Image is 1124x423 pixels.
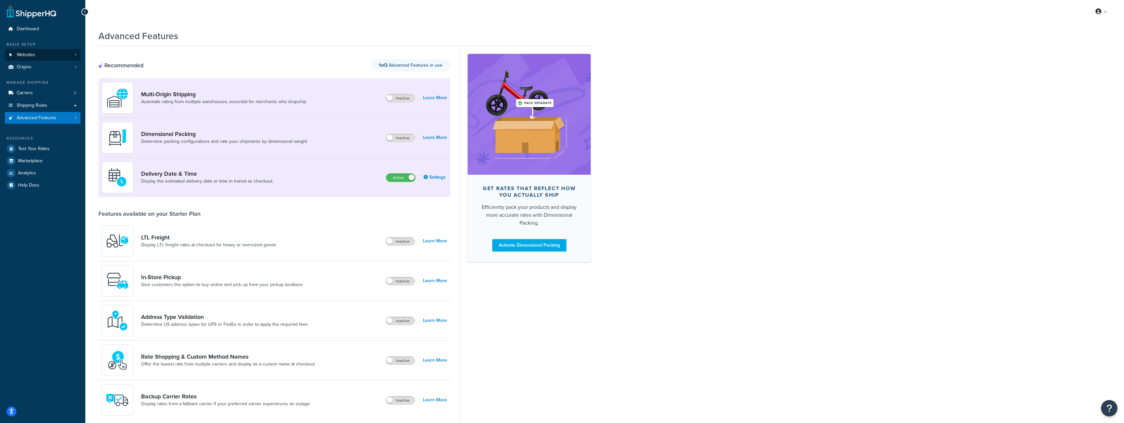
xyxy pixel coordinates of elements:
a: Delivery Date & Time [141,170,273,177]
span: 1 [75,64,76,70]
span: Carriers [17,90,33,96]
img: wfgcfpwTIucLEAAAAASUVORK5CYII= [106,269,129,292]
img: icon-duo-feat-backup-carrier-4420b188.png [106,389,129,412]
a: Display the estimated delivery date or time in transit as checkout. [141,178,273,185]
li: Origins [5,61,80,73]
a: Dashboard [5,23,80,35]
span: 1 [75,52,76,58]
img: icon-duo-feat-rate-shopping-ecdd8bed.png [106,349,129,372]
img: WatD5o0RtDAAAAAElFTkSuQmCC [106,86,129,109]
div: Recommended [98,62,143,69]
a: Display rates from a fallback carrier if your preferred carrier experiences an outage [141,401,310,407]
a: Determine packing configurations and rate your shipments by dimensional weight [141,138,307,145]
a: Help Docs [5,179,80,191]
a: Automate rating from multiple warehouses, essential for merchants who dropship [141,99,306,105]
a: Dimensional Packing [141,130,307,138]
img: kIG8fy0lQAAAABJRU5ErkJggg== [106,309,129,332]
label: Active [386,174,415,182]
span: Websites [17,52,35,58]
span: Help Docs [18,183,39,188]
span: Advanced Features [17,115,56,121]
li: Advanced Features [5,112,80,124]
a: Address Type Validation [141,313,308,321]
label: Inactive [386,134,415,142]
a: Settings [423,173,447,182]
a: Backup Carrier Rates [141,393,310,400]
a: Learn More [423,236,447,246]
a: Websites1 [5,49,80,61]
img: y79ZsPf0fXUFUhFXDzUgf+ktZg5F2+ohG75+v3d2s1D9TjoU8PiyCIluIjV41seZevKCRuEjTPPOKHJsQcmKCXGdfprl3L4q7... [106,230,129,253]
label: Inactive [386,277,415,285]
button: Open Resource Center [1101,400,1117,416]
div: Efficiently pack your products and display more accurate rates with Dimensional Packing. [478,203,580,227]
h1: Advanced Features [98,30,178,42]
label: Inactive [386,94,415,102]
a: Give customers the option to buy online and pick up from your pickup locations [141,281,303,288]
a: Multi-Origin Shipping [141,91,306,98]
span: 3 [74,90,76,96]
a: Learn More [423,316,447,325]
a: Learn More [423,133,447,142]
span: Test Your Rates [18,146,50,152]
label: Inactive [386,357,415,365]
label: Inactive [386,396,415,404]
a: Origins1 [5,61,80,73]
a: Advanced Features1 [5,112,80,124]
label: Inactive [386,317,415,325]
a: In-Store Pickup [141,274,303,281]
li: Websites [5,49,80,61]
span: Origins [17,64,32,70]
a: Rate Shopping & Custom Method Names [141,353,315,360]
a: Marketplace [5,155,80,167]
span: Analytics [18,170,36,176]
img: DTVBYsAAAAAASUVORK5CYII= [106,126,129,149]
div: Features available on your Starter Plan [98,210,201,217]
li: Carriers [5,87,80,99]
a: Determine US address types for UPS or FedEx in order to apply the required fees [141,321,308,328]
div: Get rates that reflect how you actually ship [478,185,580,198]
a: Learn More [423,395,447,405]
div: Resources [5,136,80,141]
a: Offer the lowest rate from multiple carriers and display as a custom name at checkout [141,361,315,367]
a: Learn More [423,276,447,285]
a: Test Your Rates [5,143,80,155]
a: Activate Dimensional Packing [492,239,566,252]
span: Shipping Rules [17,103,47,108]
a: LTL Freight [141,234,276,241]
a: Display LTL freight rates at checkout for heavy or oversized goods [141,242,276,248]
a: Shipping Rules [5,100,80,112]
a: Carriers3 [5,87,80,99]
img: feature-image-dim-d40ad3071a2b3c8e08177464837368e35600d3c5e73b18a22c1e4bb210dc32ac.png [477,64,581,165]
span: Dashboard [17,26,39,32]
a: Learn More [423,356,447,365]
label: Inactive [386,237,415,245]
img: gfkeb5ejjkALwAAAABJRU5ErkJggg== [106,166,129,189]
div: Basic Setup [5,42,80,47]
a: Learn More [423,93,447,102]
span: Advanced Features in use [379,62,442,69]
span: Marketplace [18,158,43,164]
span: 1 [75,115,76,121]
div: Manage Shipping [5,80,80,85]
strong: 1 of 2 [379,62,388,69]
a: Analytics [5,167,80,179]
